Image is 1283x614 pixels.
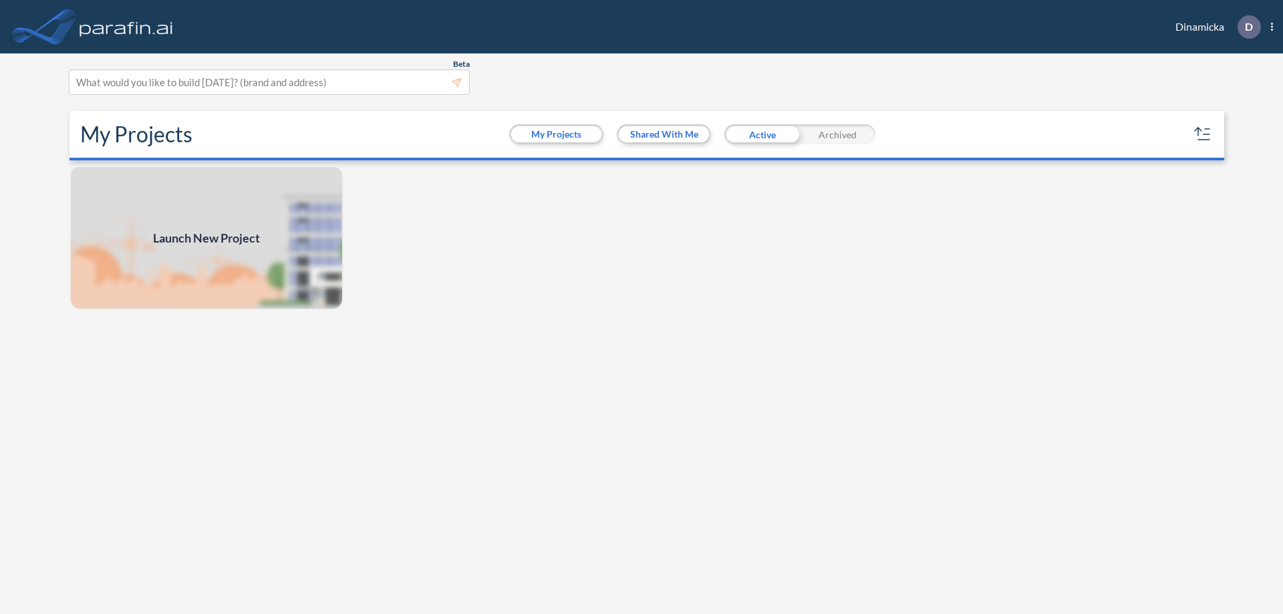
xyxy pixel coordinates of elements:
[153,229,260,247] span: Launch New Project
[69,166,343,310] img: add
[1192,124,1214,145] button: sort
[800,124,875,144] div: Archived
[77,13,176,40] img: logo
[619,126,709,142] button: Shared With Me
[1155,15,1273,39] div: Dinamicka
[511,126,601,142] button: My Projects
[453,59,470,69] span: Beta
[1245,21,1253,33] p: D
[724,124,800,144] div: Active
[80,122,192,147] h2: My Projects
[69,166,343,310] a: Launch New Project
